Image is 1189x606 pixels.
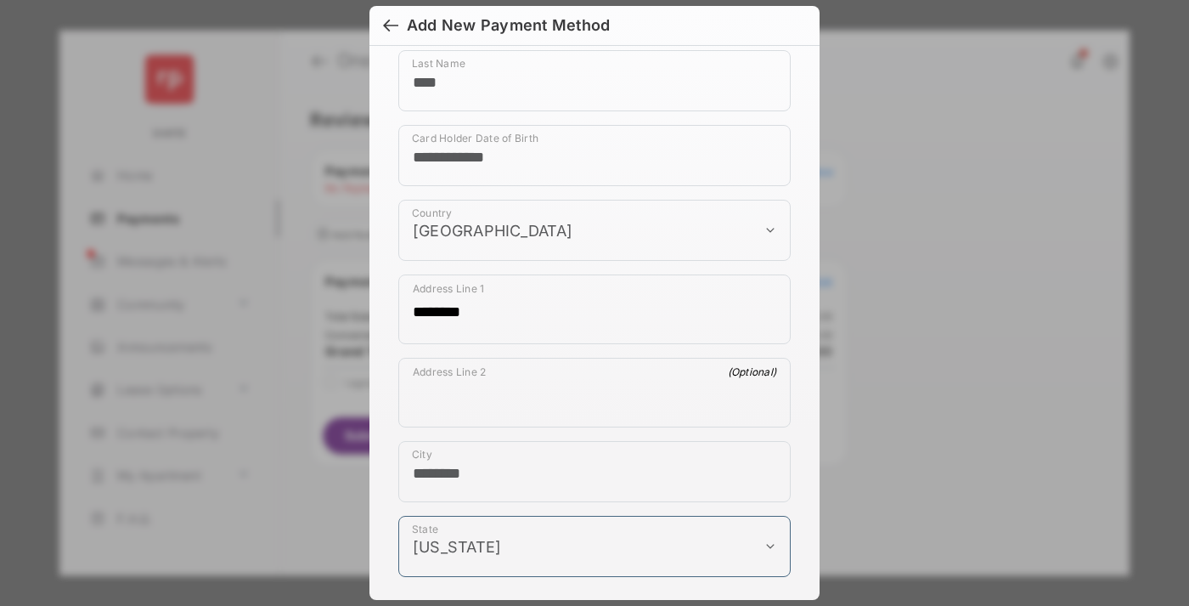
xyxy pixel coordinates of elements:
[398,275,791,344] div: payment_method_screening[postal_addresses][addressLine1]
[398,441,791,502] div: payment_method_screening[postal_addresses][locality]
[398,358,791,428] div: payment_method_screening[postal_addresses][addressLine2]
[398,516,791,577] div: payment_method_screening[postal_addresses][administrativeArea]
[398,200,791,261] div: payment_method_screening[postal_addresses][country]
[407,16,610,35] div: Add New Payment Method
